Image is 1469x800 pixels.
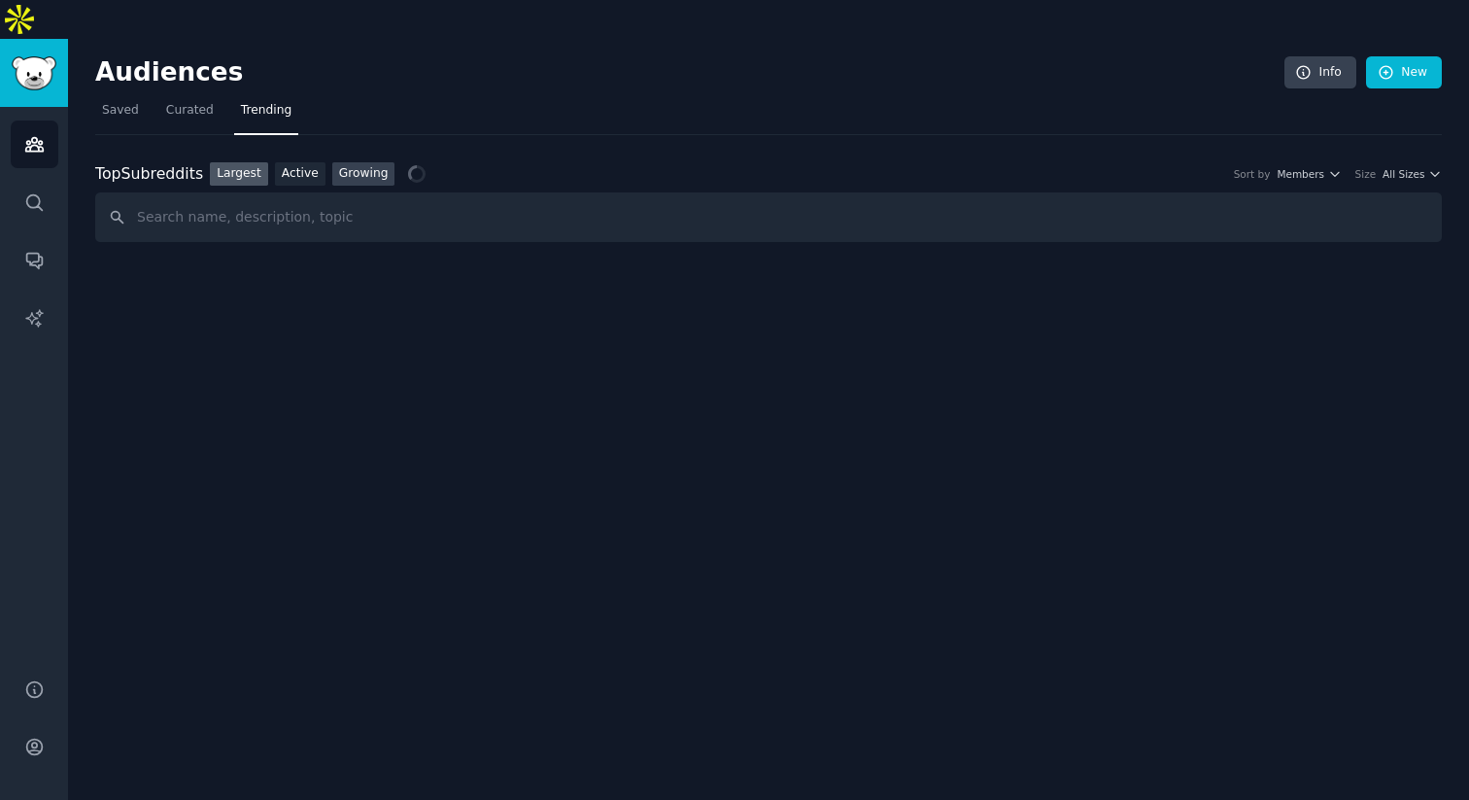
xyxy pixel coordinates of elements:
span: Curated [166,102,214,120]
div: Top Subreddits [95,162,203,187]
div: Size [1355,167,1377,181]
a: Growing [332,162,395,187]
span: Members [1277,167,1324,181]
a: Saved [95,95,146,135]
span: Trending [241,102,291,120]
div: Sort by [1234,167,1271,181]
img: GummySearch logo [12,56,56,90]
a: Largest [210,162,268,187]
span: All Sizes [1383,167,1424,181]
a: Info [1284,56,1356,89]
a: Trending [234,95,298,135]
button: Members [1277,167,1341,181]
a: Curated [159,95,221,135]
span: Saved [102,102,139,120]
button: All Sizes [1383,167,1442,181]
a: New [1366,56,1442,89]
h2: Audiences [95,57,1284,88]
a: Active [275,162,325,187]
input: Search name, description, topic [95,192,1442,242]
